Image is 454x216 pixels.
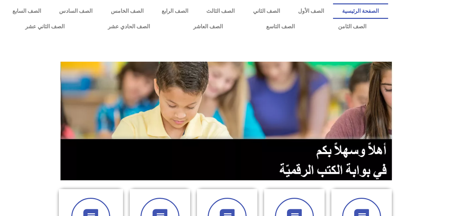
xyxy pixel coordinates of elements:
[289,3,333,19] a: الصف الأول
[102,3,153,19] a: الصف الخامس
[197,3,244,19] a: الصف الثالث
[50,3,101,19] a: الصف السادس
[333,3,388,19] a: الصفحة الرئيسية
[244,19,316,34] a: الصف التاسع
[244,3,289,19] a: الصف الثاني
[3,19,86,34] a: الصف الثاني عشر
[171,19,244,34] a: الصف العاشر
[153,3,197,19] a: الصف الرابع
[316,19,388,34] a: الصف الثامن
[86,19,171,34] a: الصف الحادي عشر
[3,3,50,19] a: الصف السابع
